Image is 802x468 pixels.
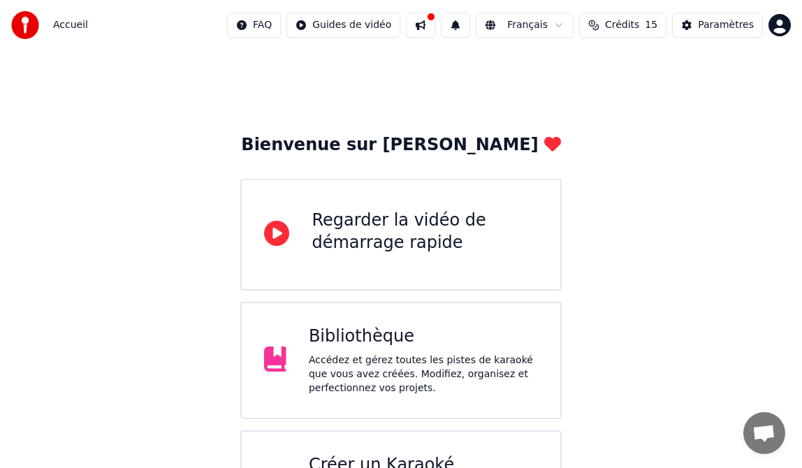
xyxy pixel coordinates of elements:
button: Guides de vidéo [286,13,400,38]
div: Regarder la vidéo de démarrage rapide [312,210,537,254]
span: Accueil [53,18,88,32]
nav: breadcrumb [53,18,88,32]
span: Crédits [605,18,639,32]
img: youka [11,11,39,39]
button: Crédits15 [579,13,666,38]
div: Bibliothèque [309,326,538,348]
span: 15 [645,18,657,32]
div: Ouvrir le chat [743,412,785,454]
div: Accédez et gérez toutes les pistes de karaoké que vous avez créées. Modifiez, organisez et perfec... [309,353,538,395]
div: Bienvenue sur [PERSON_NAME] [241,134,560,156]
button: FAQ [227,13,281,38]
button: Paramètres [672,13,763,38]
div: Paramètres [698,18,754,32]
